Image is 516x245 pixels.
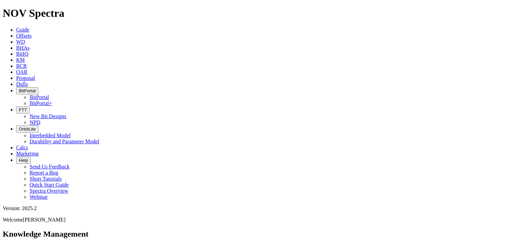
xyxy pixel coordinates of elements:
a: OAR [16,69,28,75]
a: KM [16,57,25,63]
a: BitIQ [16,51,28,57]
span: OrbitLite [19,127,36,132]
a: Short Tutorials [30,176,62,182]
a: BCR [16,63,27,69]
button: FTT [16,106,30,113]
a: Dulls [16,81,28,87]
span: FTT [19,107,27,112]
a: Send Us Feedback [30,164,70,169]
span: [PERSON_NAME] [23,217,66,223]
a: Proposal [16,75,35,81]
span: BitPortal [19,88,36,93]
a: New Bit Designs [30,113,66,119]
span: Help [19,158,28,163]
a: BitPortal [30,94,49,100]
a: Offsets [16,33,32,39]
button: OrbitLite [16,126,38,133]
a: Quick Start Guide [30,182,69,188]
a: NPD [30,119,40,125]
a: WD [16,39,25,45]
a: Spectra Overview [30,188,68,194]
a: Interbedded Model [30,133,71,138]
a: Calcs [16,145,28,150]
button: Help [16,157,31,164]
a: Durability and Parameter Model [30,139,99,144]
button: BitPortal [16,87,38,94]
p: Welcome [3,217,513,223]
h1: NOV Spectra [3,7,513,19]
a: Report a Bug [30,170,58,176]
div: Version: 2025.2 [3,205,513,211]
h2: Knowledge Management [3,230,513,239]
a: BHAs [16,45,30,51]
a: BitPortal+ [30,100,52,106]
a: Marketing [16,151,39,156]
a: Guide [16,27,29,33]
a: Webinar [30,194,48,200]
